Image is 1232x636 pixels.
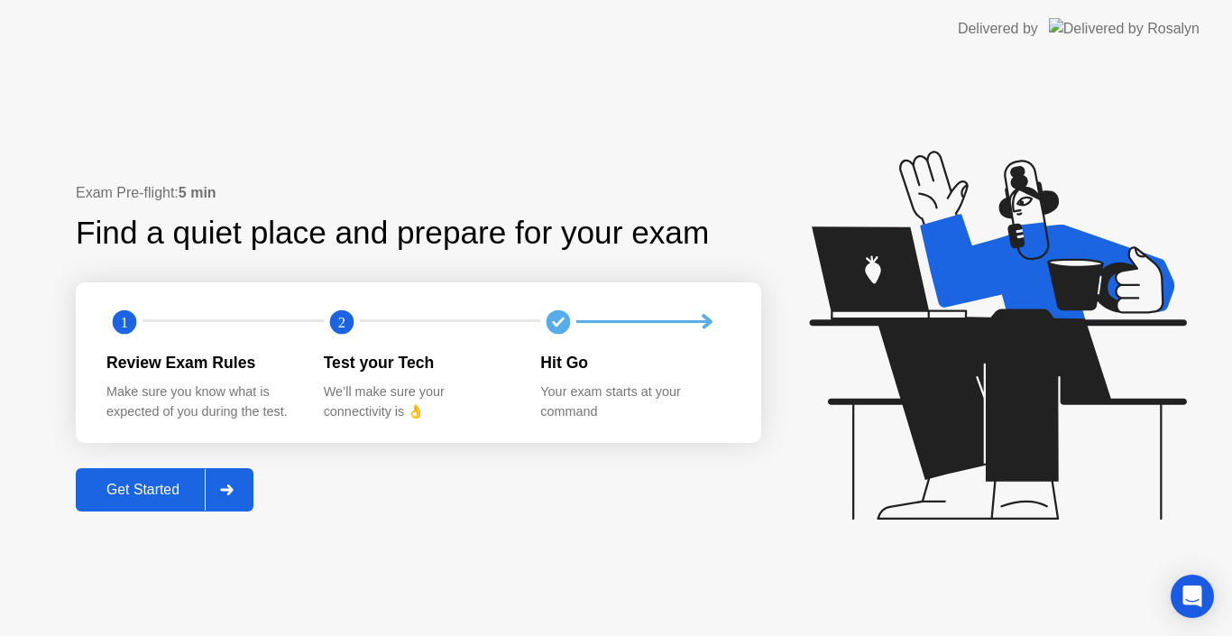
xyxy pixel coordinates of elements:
[76,209,712,257] div: Find a quiet place and prepare for your exam
[106,351,295,374] div: Review Exam Rules
[324,383,512,421] div: We’ll make sure your connectivity is 👌
[106,383,295,421] div: Make sure you know what is expected of you during the test.
[338,313,345,330] text: 2
[121,313,128,330] text: 1
[76,182,761,204] div: Exam Pre-flight:
[540,351,729,374] div: Hit Go
[179,185,216,200] b: 5 min
[540,383,729,421] div: Your exam starts at your command
[1171,575,1214,618] div: Open Intercom Messenger
[324,351,512,374] div: Test your Tech
[958,18,1038,40] div: Delivered by
[81,482,205,498] div: Get Started
[1049,18,1200,39] img: Delivered by Rosalyn
[76,468,253,512] button: Get Started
